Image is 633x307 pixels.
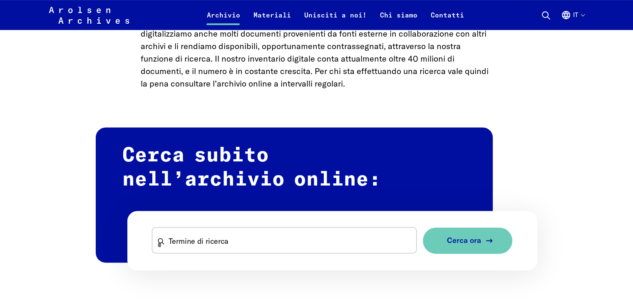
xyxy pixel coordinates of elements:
a: Archivio [200,10,246,30]
button: Italiano, selezione lingua [561,10,584,30]
h2: Cerca subito nell’archivio online: [96,127,493,262]
nav: Primaria [200,5,470,25]
a: Materiali [246,10,297,30]
a: Contatti [424,10,470,30]
button: Cerca ora [423,228,512,254]
a: Unisciti a noi! [297,10,373,30]
a: Chi siamo [373,10,424,30]
p: Che si tratti di mero interesse personale, di una ricerca scientifica o giornalistica o di proget... [141,2,493,90]
span: Cerca ora [447,236,481,245]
